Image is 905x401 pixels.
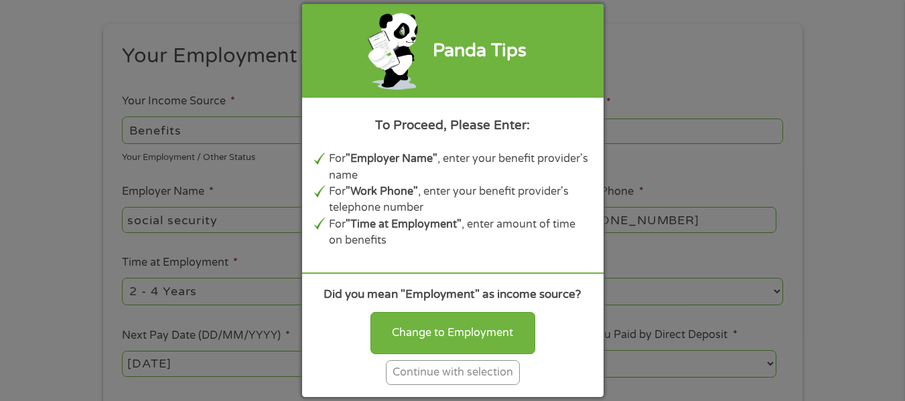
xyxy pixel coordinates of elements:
[329,151,591,183] li: For , enter your benefit provider's name
[346,152,437,165] b: "Employer Name"
[370,312,535,353] div: Change to Employment
[329,183,591,216] li: For , enter your benefit provider's telephone number
[329,216,591,249] li: For , enter amount of time on benefits
[433,37,527,65] div: Panda Tips
[346,218,462,231] b: "Time at Employment"
[314,116,591,135] div: To Proceed, Please Enter:
[346,185,418,198] b: "Work Phone"
[314,286,591,303] div: Did you mean "Employment" as income source?
[386,360,520,385] div: Continue with selection
[366,10,421,91] img: green-panda-phone.png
